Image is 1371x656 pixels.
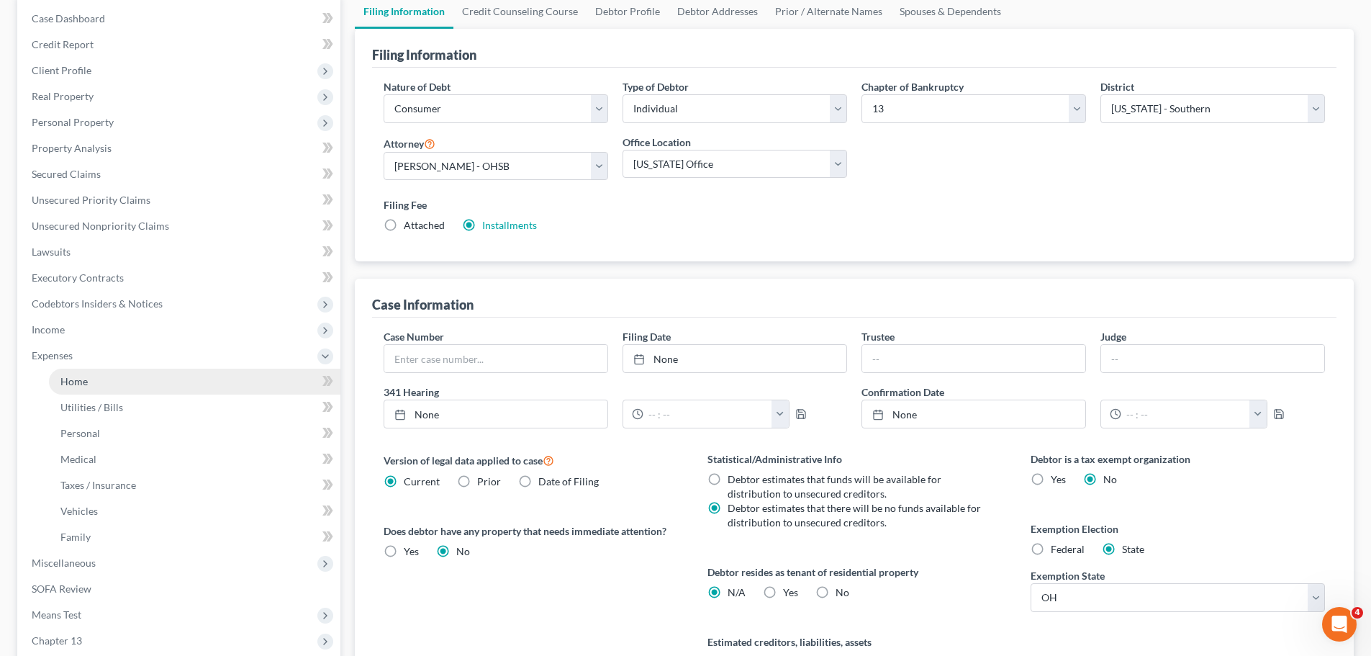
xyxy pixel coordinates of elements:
span: Personal Property [32,116,114,128]
span: Real Property [32,90,94,102]
span: Utilities / Bills [60,401,123,413]
span: Expenses [32,349,73,361]
a: None [862,400,1085,428]
label: Nature of Debt [384,79,451,94]
span: SOFA Review [32,583,91,595]
span: Unsecured Priority Claims [32,194,150,206]
span: Yes [1051,473,1066,485]
span: No [1103,473,1117,485]
a: Personal [49,421,340,446]
label: Office Location [623,135,691,150]
input: -- : -- [643,400,772,428]
a: None [384,400,607,428]
label: Statistical/Administrative Info [707,451,1002,467]
a: Taxes / Insurance [49,472,340,498]
span: No [836,586,849,598]
label: Case Number [384,329,444,344]
label: Filing Fee [384,197,1325,212]
span: Personal [60,427,100,439]
span: Taxes / Insurance [60,479,136,491]
span: Yes [404,545,419,557]
span: N/A [728,586,746,598]
input: -- [862,345,1085,372]
span: Miscellaneous [32,557,96,569]
label: Exemption State [1031,568,1105,583]
span: Client Profile [32,64,91,76]
a: Secured Claims [20,161,340,187]
a: Family [49,524,340,550]
a: Vehicles [49,498,340,524]
span: Lawsuits [32,246,71,258]
span: Credit Report [32,38,94,50]
span: Income [32,323,65,336]
label: District [1100,79,1134,94]
label: Exemption Election [1031,521,1325,536]
span: Means Test [32,608,81,621]
a: Lawsuits [20,239,340,265]
span: Medical [60,453,96,465]
span: State [1122,543,1144,555]
label: Estimated creditors, liabilities, assets [707,634,1002,650]
iframe: Intercom live chat [1322,607,1357,642]
span: Federal [1051,543,1085,555]
label: Does debtor have any property that needs immediate attention? [384,524,678,539]
label: Debtor is a tax exempt organization [1031,451,1325,467]
a: Property Analysis [20,135,340,161]
a: Unsecured Priority Claims [20,187,340,213]
span: 4 [1352,607,1363,619]
a: Home [49,369,340,395]
label: Trustee [861,329,895,344]
label: Filing Date [623,329,671,344]
a: Unsecured Nonpriority Claims [20,213,340,239]
span: Current [404,475,440,487]
span: Home [60,375,88,387]
span: Vehicles [60,505,98,517]
a: Credit Report [20,32,340,58]
span: Yes [783,586,798,598]
label: Version of legal data applied to case [384,451,678,469]
span: Case Dashboard [32,12,105,24]
span: Attached [404,219,445,231]
span: No [456,545,470,557]
a: Medical [49,446,340,472]
span: Date of Filing [538,475,599,487]
span: Secured Claims [32,168,101,180]
span: Family [60,531,91,543]
span: Prior [477,475,501,487]
label: Judge [1100,329,1126,344]
a: None [623,345,846,372]
input: -- [1101,345,1324,372]
label: Chapter of Bankruptcy [861,79,964,94]
label: Debtor resides as tenant of residential property [707,565,1002,580]
input: Enter case number... [384,345,607,372]
div: Filing Information [372,46,476,63]
span: Unsecured Nonpriority Claims [32,220,169,232]
a: Executory Contracts [20,265,340,291]
a: Installments [482,219,537,231]
label: Type of Debtor [623,79,689,94]
span: Property Analysis [32,142,112,154]
input: -- : -- [1121,400,1250,428]
span: Chapter 13 [32,634,82,647]
span: Debtor estimates that funds will be available for distribution to unsecured creditors. [728,473,941,500]
a: Utilities / Bills [49,395,340,421]
span: Codebtors Insiders & Notices [32,297,163,310]
span: Executory Contracts [32,271,124,284]
label: 341 Hearing [376,385,854,400]
label: Confirmation Date [854,385,1332,400]
a: Case Dashboard [20,6,340,32]
label: Attorney [384,135,435,152]
span: Debtor estimates that there will be no funds available for distribution to unsecured creditors. [728,502,981,529]
a: SOFA Review [20,576,340,602]
div: Case Information [372,296,474,313]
